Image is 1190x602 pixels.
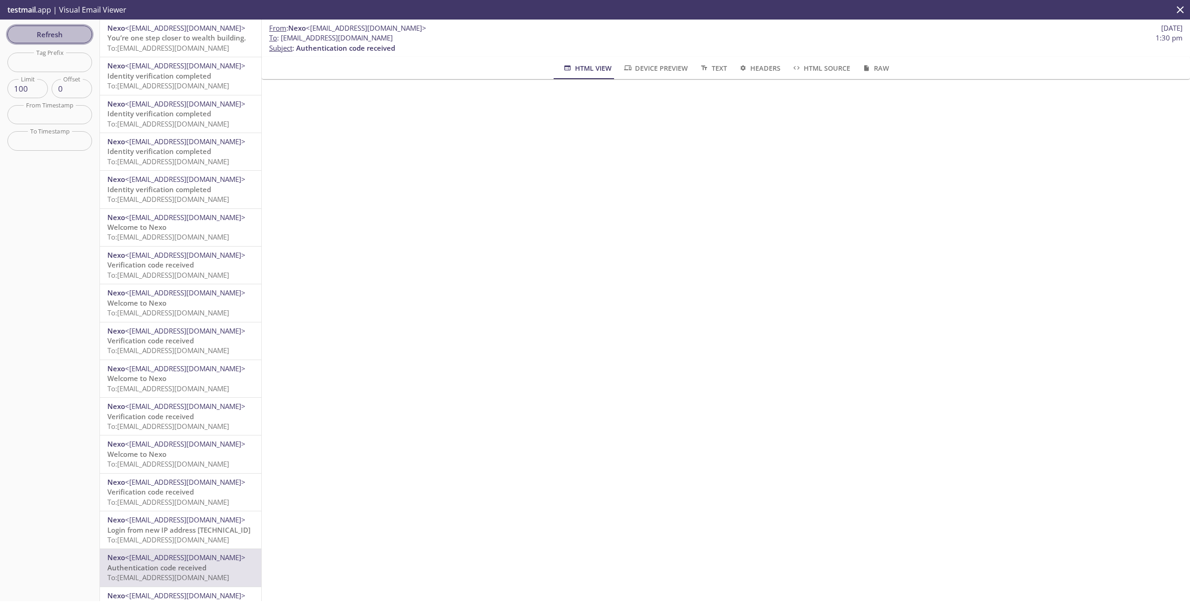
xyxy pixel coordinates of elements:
span: <[EMAIL_ADDRESS][DOMAIN_NAME]> [125,61,245,70]
span: : [269,23,426,33]
span: Nexo [107,174,125,184]
div: Nexo<[EMAIL_ADDRESS][DOMAIN_NAME]>Identity verification completedTo:[EMAIL_ADDRESS][DOMAIN_NAME] [100,171,261,208]
span: <[EMAIL_ADDRESS][DOMAIN_NAME]> [125,364,245,373]
span: To: [EMAIL_ADDRESS][DOMAIN_NAME] [107,535,229,544]
span: <[EMAIL_ADDRESS][DOMAIN_NAME]> [125,213,245,222]
span: To: [EMAIL_ADDRESS][DOMAIN_NAME] [107,157,229,166]
span: To: [EMAIL_ADDRESS][DOMAIN_NAME] [107,232,229,241]
span: 1:30 pm [1156,33,1183,43]
div: Nexo<[EMAIL_ADDRESS][DOMAIN_NAME]>Welcome to NexoTo:[EMAIL_ADDRESS][DOMAIN_NAME] [100,209,261,246]
span: HTML Source [792,62,850,74]
div: Nexo<[EMAIL_ADDRESS][DOMAIN_NAME]>Welcome to NexoTo:[EMAIL_ADDRESS][DOMAIN_NAME] [100,284,261,321]
span: Verification code received [107,336,194,345]
span: Welcome to Nexo [107,298,166,308]
span: Verification code received [107,487,194,496]
span: Nexo [107,23,125,33]
span: Subject [269,43,292,53]
div: Nexo<[EMAIL_ADDRESS][DOMAIN_NAME]>Login from new IP address [TECHNICAL_ID]To:[EMAIL_ADDRESS][DOMA... [100,511,261,548]
p: : [269,33,1183,53]
span: Identity verification completed [107,109,211,118]
span: <[EMAIL_ADDRESS][DOMAIN_NAME]> [125,137,245,146]
span: Authentication code received [107,563,206,572]
span: To: [EMAIL_ADDRESS][DOMAIN_NAME] [107,573,229,582]
span: <[EMAIL_ADDRESS][DOMAIN_NAME]> [125,515,245,524]
div: Nexo<[EMAIL_ADDRESS][DOMAIN_NAME]>Welcome to NexoTo:[EMAIL_ADDRESS][DOMAIN_NAME] [100,435,261,473]
span: Nexo [288,23,306,33]
span: Nexo [107,99,125,108]
div: Nexo<[EMAIL_ADDRESS][DOMAIN_NAME]>You’re one step closer to wealth building.To:[EMAIL_ADDRESS][DO... [100,20,261,57]
span: Login from new IP address [TECHNICAL_ID] [107,525,251,535]
span: To: [EMAIL_ADDRESS][DOMAIN_NAME] [107,459,229,468]
div: Nexo<[EMAIL_ADDRESS][DOMAIN_NAME]>Identity verification completedTo:[EMAIL_ADDRESS][DOMAIN_NAME] [100,57,261,94]
span: Refresh [15,28,85,40]
span: testmail [7,5,36,15]
span: To: [EMAIL_ADDRESS][DOMAIN_NAME] [107,270,229,280]
span: Welcome to Nexo [107,374,166,383]
span: HTML View [562,62,611,74]
span: Nexo [107,213,125,222]
span: To: [EMAIL_ADDRESS][DOMAIN_NAME] [107,119,229,128]
span: Authentication code received [296,43,395,53]
span: Verification code received [107,412,194,421]
span: To: [EMAIL_ADDRESS][DOMAIN_NAME] [107,43,229,53]
span: <[EMAIL_ADDRESS][DOMAIN_NAME]> [125,250,245,260]
span: <[EMAIL_ADDRESS][DOMAIN_NAME]> [125,401,245,411]
div: Nexo<[EMAIL_ADDRESS][DOMAIN_NAME]>Welcome to NexoTo:[EMAIL_ADDRESS][DOMAIN_NAME] [100,360,261,397]
span: Nexo [107,591,125,600]
div: Nexo<[EMAIL_ADDRESS][DOMAIN_NAME]>Identity verification completedTo:[EMAIL_ADDRESS][DOMAIN_NAME] [100,133,261,170]
span: Nexo [107,515,125,524]
div: Nexo<[EMAIL_ADDRESS][DOMAIN_NAME]>Identity verification completedTo:[EMAIL_ADDRESS][DOMAIN_NAME] [100,95,261,133]
span: Nexo [107,61,125,70]
span: <[EMAIL_ADDRESS][DOMAIN_NAME]> [125,288,245,297]
span: Nexo [107,401,125,411]
div: Nexo<[EMAIL_ADDRESS][DOMAIN_NAME]>Verification code receivedTo:[EMAIL_ADDRESS][DOMAIN_NAME] [100,474,261,511]
span: <[EMAIL_ADDRESS][DOMAIN_NAME]> [125,99,245,108]
span: Nexo [107,326,125,335]
span: Nexo [107,439,125,448]
span: Raw [861,62,889,74]
div: Nexo<[EMAIL_ADDRESS][DOMAIN_NAME]>Authentication code receivedTo:[EMAIL_ADDRESS][DOMAIN_NAME] [100,549,261,586]
span: To: [EMAIL_ADDRESS][DOMAIN_NAME] [107,308,229,317]
span: Nexo [107,250,125,260]
span: <[EMAIL_ADDRESS][DOMAIN_NAME]> [125,553,245,562]
span: Welcome to Nexo [107,222,166,232]
span: <[EMAIL_ADDRESS][DOMAIN_NAME]> [125,23,245,33]
button: Refresh [7,26,92,43]
span: To: [EMAIL_ADDRESS][DOMAIN_NAME] [107,497,229,507]
span: To: [EMAIL_ADDRESS][DOMAIN_NAME] [107,346,229,355]
span: Nexo [107,477,125,487]
span: <[EMAIL_ADDRESS][DOMAIN_NAME]> [125,477,245,487]
div: Nexo<[EMAIL_ADDRESS][DOMAIN_NAME]>Verification code receivedTo:[EMAIL_ADDRESS][DOMAIN_NAME] [100,322,261,360]
span: <[EMAIL_ADDRESS][DOMAIN_NAME]> [125,326,245,335]
div: Nexo<[EMAIL_ADDRESS][DOMAIN_NAME]>Verification code receivedTo:[EMAIL_ADDRESS][DOMAIN_NAME] [100,398,261,435]
span: Device Preview [623,62,688,74]
span: To [269,33,277,42]
span: You’re one step closer to wealth building. [107,33,246,42]
span: <[EMAIL_ADDRESS][DOMAIN_NAME]> [125,174,245,184]
span: To: [EMAIL_ADDRESS][DOMAIN_NAME] [107,421,229,431]
span: : [EMAIL_ADDRESS][DOMAIN_NAME] [269,33,393,43]
span: Identity verification completed [107,185,211,194]
span: From [269,23,286,33]
span: <[EMAIL_ADDRESS][DOMAIN_NAME]> [125,591,245,600]
span: To: [EMAIL_ADDRESS][DOMAIN_NAME] [107,384,229,393]
span: Nexo [107,288,125,297]
span: Identity verification completed [107,71,211,80]
span: Headers [738,62,780,74]
span: To: [EMAIL_ADDRESS][DOMAIN_NAME] [107,81,229,90]
span: [DATE] [1161,23,1183,33]
span: To: [EMAIL_ADDRESS][DOMAIN_NAME] [107,194,229,204]
span: Nexo [107,137,125,146]
span: Identity verification completed [107,147,211,156]
span: Welcome to Nexo [107,449,166,459]
div: Nexo<[EMAIL_ADDRESS][DOMAIN_NAME]>Verification code receivedTo:[EMAIL_ADDRESS][DOMAIN_NAME] [100,247,261,284]
span: Nexo [107,364,125,373]
span: Nexo [107,553,125,562]
span: <[EMAIL_ADDRESS][DOMAIN_NAME]> [306,23,426,33]
span: Verification code received [107,260,194,269]
span: <[EMAIL_ADDRESS][DOMAIN_NAME]> [125,439,245,448]
span: Text [699,62,727,74]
